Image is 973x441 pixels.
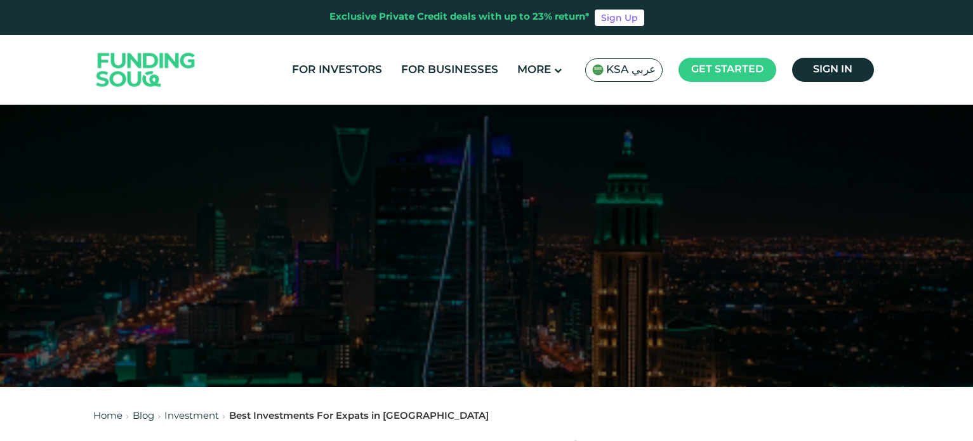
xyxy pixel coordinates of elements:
[691,65,764,74] span: Get started
[329,10,590,25] div: Exclusive Private Credit deals with up to 23% return*
[289,60,385,81] a: For Investors
[595,10,644,26] a: Sign Up
[229,409,489,424] div: Best Investments For Expats in [GEOGRAPHIC_DATA]
[517,65,551,76] span: More
[93,412,122,421] a: Home
[606,63,656,77] span: KSA عربي
[398,60,501,81] a: For Businesses
[592,64,604,76] img: SA Flag
[813,65,852,74] span: Sign in
[164,412,219,421] a: Investment
[84,38,208,102] img: Logo
[792,58,874,82] a: Sign in
[133,412,154,421] a: Blog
